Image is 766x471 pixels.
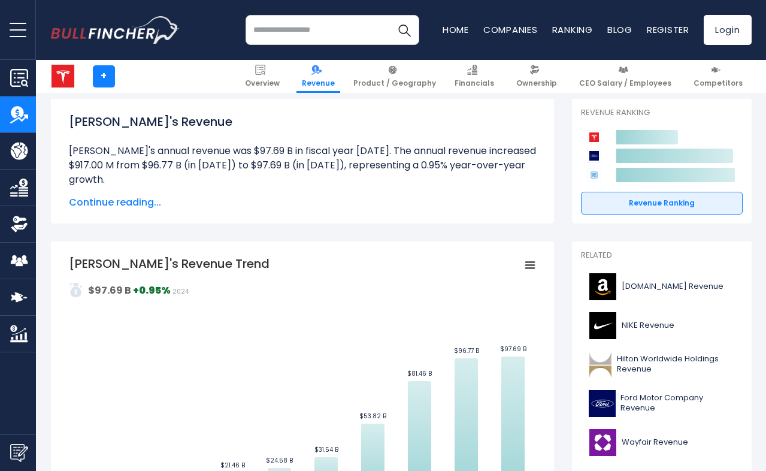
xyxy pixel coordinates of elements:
span: Competitors [694,78,743,88]
text: $81.46 B [407,369,432,378]
span: 2024 [172,287,189,296]
button: Search [389,15,419,45]
a: Revenue Ranking [581,192,743,215]
a: [DOMAIN_NAME] Revenue [581,270,743,303]
img: Tesla competitors logo [587,130,601,144]
a: Ford Motor Company Revenue [581,387,743,420]
img: F logo [588,390,617,417]
span: Financials [455,78,494,88]
a: NIKE Revenue [581,309,743,342]
img: bullfincher logo [51,16,180,44]
span: Ownership [516,78,557,88]
text: $31.54 B [314,445,338,454]
span: Product / Geography [353,78,436,88]
img: AMZN logo [588,273,618,300]
a: Revenue [296,60,340,93]
a: Login [704,15,752,45]
a: CEO Salary / Employees [574,60,677,93]
img: General Motors Company competitors logo [587,168,601,182]
img: Ford Motor Company competitors logo [587,149,601,163]
span: CEO Salary / Employees [579,78,671,88]
a: Financials [449,60,499,93]
img: HLT logo [588,351,614,378]
a: Overview [240,60,285,93]
a: Go to homepage [51,16,180,44]
li: [PERSON_NAME]'s annual revenue was $97.69 B in fiscal year [DATE]. The annual revenue increased $... [69,144,536,187]
a: Home [443,23,469,36]
img: addasd [69,283,83,297]
a: Ownership [511,60,562,93]
text: $21.46 B [220,461,245,470]
img: NKE logo [588,312,618,339]
span: Overview [245,78,280,88]
a: Competitors [688,60,748,93]
strong: $97.69 B [88,283,131,297]
strong: +0.95% [133,283,171,297]
a: Companies [483,23,538,36]
text: $24.58 B [266,456,293,465]
p: Related [581,250,743,261]
img: W logo [588,429,618,456]
h1: [PERSON_NAME]'s Revenue [69,113,536,131]
span: Continue reading... [69,195,536,210]
img: TSLA logo [52,65,74,87]
a: + [93,65,115,87]
a: Register [647,23,689,36]
tspan: [PERSON_NAME]'s Revenue Trend [69,255,270,272]
text: $96.77 B [453,346,479,355]
a: Blog [607,23,632,36]
text: $97.69 B [499,345,526,354]
a: Ranking [552,23,593,36]
span: Revenue [302,78,335,88]
a: Product / Geography [348,60,441,93]
img: Ownership [10,215,28,233]
text: $53.82 B [359,412,386,421]
a: Wayfair Revenue [581,426,743,459]
a: Hilton Worldwide Holdings Revenue [581,348,743,381]
p: Revenue Ranking [581,108,743,118]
